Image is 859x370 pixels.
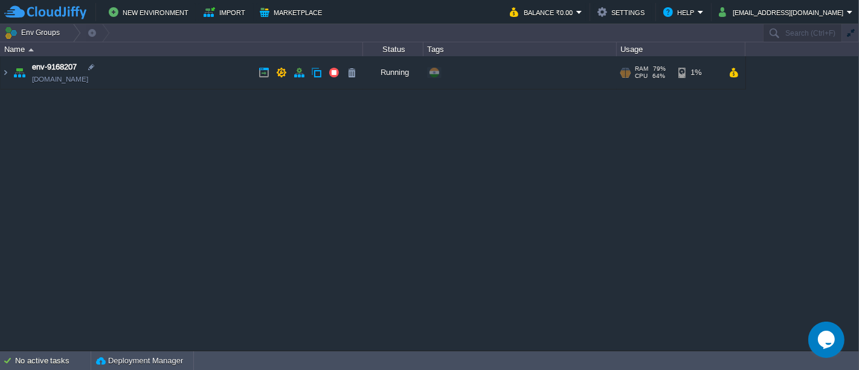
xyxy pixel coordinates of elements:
[32,61,77,73] a: env-9168207
[4,24,64,41] button: Env Groups
[510,5,576,19] button: Balance ₹0.00
[260,5,326,19] button: Marketplace
[652,73,665,80] span: 64%
[719,5,847,19] button: [EMAIL_ADDRESS][DOMAIN_NAME]
[364,42,423,56] div: Status
[4,5,86,20] img: CloudJiffy
[11,56,28,89] img: AMDAwAAAACH5BAEAAAAALAAAAAABAAEAAAICRAEAOw==
[617,42,745,56] div: Usage
[597,5,648,19] button: Settings
[653,65,666,73] span: 79%
[32,73,88,85] a: [DOMAIN_NAME]
[96,355,183,367] button: Deployment Manager
[678,56,718,89] div: 1%
[1,56,10,89] img: AMDAwAAAACH5BAEAAAAALAAAAAABAAEAAAICRAEAOw==
[635,65,648,73] span: RAM
[424,42,616,56] div: Tags
[363,56,423,89] div: Running
[204,5,249,19] button: Import
[663,5,698,19] button: Help
[635,73,648,80] span: CPU
[1,42,362,56] div: Name
[109,5,192,19] button: New Environment
[808,322,847,358] iframe: chat widget
[28,48,34,51] img: AMDAwAAAACH5BAEAAAAALAAAAAABAAEAAAICRAEAOw==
